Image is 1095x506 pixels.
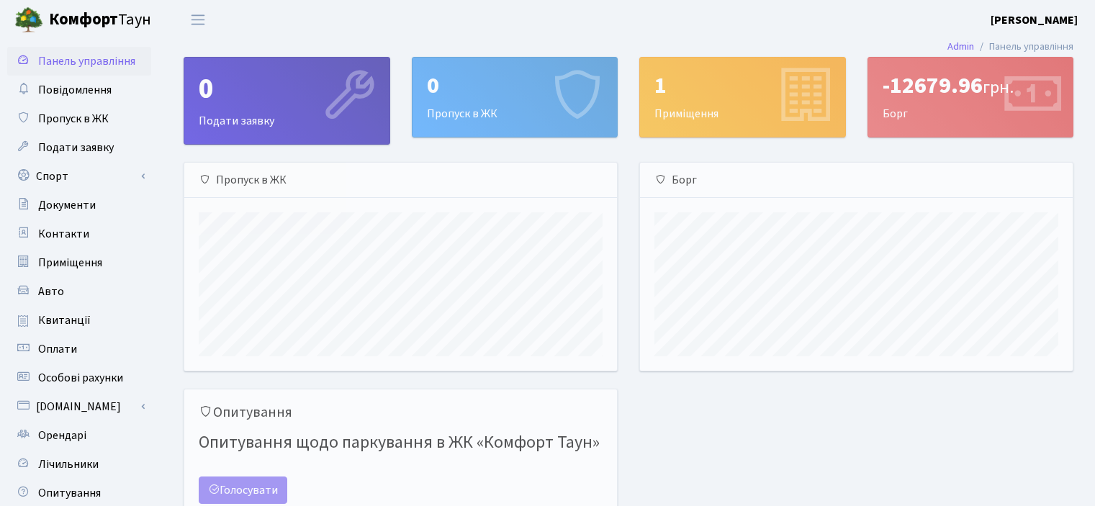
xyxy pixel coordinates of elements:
[49,8,151,32] span: Таун
[199,476,287,504] a: Голосувати
[199,427,603,459] h4: Опитування щодо паркування в ЖК «Комфорт Таун»
[868,58,1073,137] div: Борг
[412,57,618,137] a: 0Пропуск в ЖК
[38,255,102,271] span: Приміщення
[7,248,151,277] a: Приміщення
[184,57,390,145] a: 0Подати заявку
[7,220,151,248] a: Контакти
[184,163,617,198] div: Пропуск в ЖК
[38,485,101,501] span: Опитування
[38,341,77,357] span: Оплати
[38,312,91,328] span: Квитанції
[38,53,135,69] span: Панель управління
[184,58,389,144] div: Подати заявку
[991,12,1078,29] a: [PERSON_NAME]
[199,404,603,421] h5: Опитування
[180,8,216,32] button: Переключити навігацію
[38,82,112,98] span: Повідомлення
[7,392,151,421] a: [DOMAIN_NAME]
[654,72,831,99] div: 1
[974,39,1073,55] li: Панель управління
[7,162,151,191] a: Спорт
[926,32,1095,62] nav: breadcrumb
[427,72,603,99] div: 0
[7,104,151,133] a: Пропуск в ЖК
[7,133,151,162] a: Подати заявку
[991,12,1078,28] b: [PERSON_NAME]
[983,75,1014,100] span: грн.
[640,58,845,137] div: Приміщення
[7,363,151,392] a: Особові рахунки
[413,58,618,137] div: Пропуск в ЖК
[38,111,109,127] span: Пропуск в ЖК
[38,226,89,242] span: Контакти
[38,284,64,299] span: Авто
[7,306,151,335] a: Квитанції
[7,191,151,220] a: Документи
[947,39,974,54] a: Admin
[38,140,114,155] span: Подати заявку
[199,72,375,107] div: 0
[14,6,43,35] img: logo.png
[640,163,1073,198] div: Борг
[38,456,99,472] span: Лічильники
[7,421,151,450] a: Орендарі
[7,47,151,76] a: Панель управління
[7,277,151,306] a: Авто
[639,57,846,137] a: 1Приміщення
[7,76,151,104] a: Повідомлення
[49,8,118,31] b: Комфорт
[38,370,123,386] span: Особові рахунки
[7,335,151,363] a: Оплати
[38,428,86,443] span: Орендарі
[38,197,96,213] span: Документи
[7,450,151,479] a: Лічильники
[883,72,1059,99] div: -12679.96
